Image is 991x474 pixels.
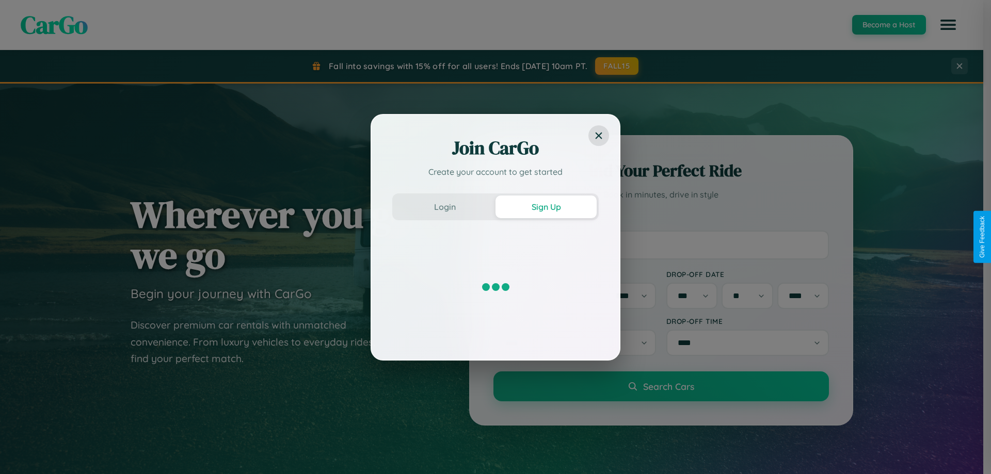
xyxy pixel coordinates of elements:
h2: Join CarGo [392,136,599,160]
p: Create your account to get started [392,166,599,178]
div: Give Feedback [979,216,986,258]
button: Sign Up [495,195,597,218]
iframe: Intercom live chat [10,439,35,464]
button: Login [394,195,495,218]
